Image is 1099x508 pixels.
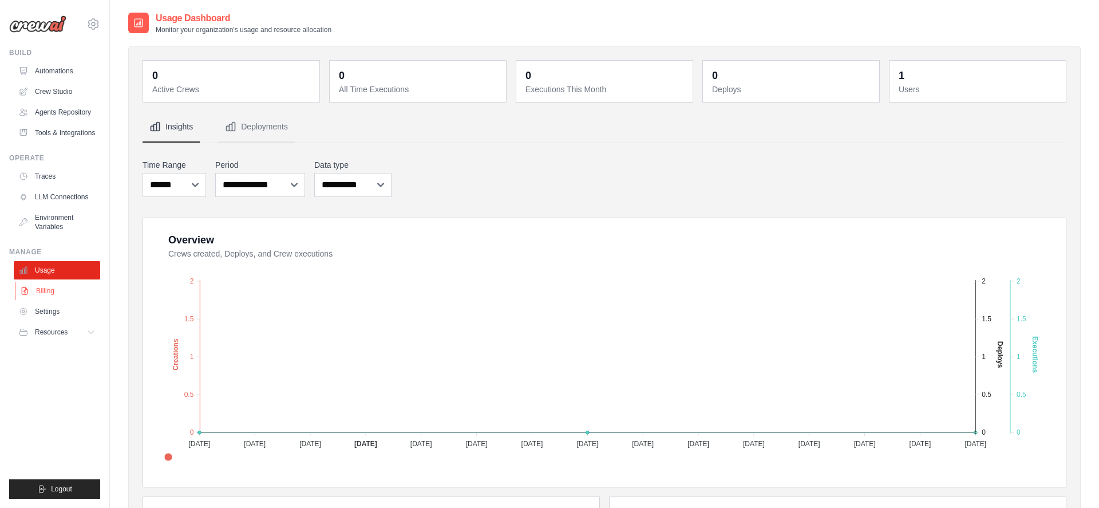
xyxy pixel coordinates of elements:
a: Tools & Integrations [14,124,100,142]
tspan: 0 [1017,428,1021,436]
div: Operate [9,153,100,163]
tspan: [DATE] [743,440,765,448]
tspan: [DATE] [188,440,210,448]
tspan: [DATE] [687,440,709,448]
tspan: 2 [982,277,986,285]
tspan: 1.5 [184,315,194,323]
tspan: 2 [1017,277,1021,285]
h2: Usage Dashboard [156,11,331,25]
a: Crew Studio [14,82,100,101]
div: 0 [525,68,531,84]
button: Logout [9,479,100,499]
img: Logo [9,15,66,33]
div: Build [9,48,100,57]
tspan: [DATE] [798,440,820,448]
button: Insights [143,112,200,143]
label: Time Range [143,159,206,171]
tspan: [DATE] [354,440,377,448]
dt: Users [899,84,1059,95]
tspan: 1.5 [982,315,991,323]
a: Billing [15,282,101,300]
text: Deploys [996,341,1004,368]
tspan: [DATE] [910,440,931,448]
tspan: [DATE] [299,440,321,448]
div: 0 [712,68,718,84]
tspan: [DATE] [521,440,543,448]
div: Manage [9,247,100,257]
text: Creations [172,338,180,371]
dt: Executions This Month [525,84,686,95]
div: 1 [899,68,904,84]
p: Monitor your organization's usage and resource allocation [156,25,331,34]
dt: Deploys [712,84,872,95]
tspan: 1 [190,353,194,361]
dt: Active Crews [152,84,313,95]
tspan: [DATE] [576,440,598,448]
tspan: 0 [982,428,986,436]
tspan: [DATE] [632,440,654,448]
div: Overview [168,232,214,248]
tspan: [DATE] [410,440,432,448]
tspan: 0 [190,428,194,436]
a: LLM Connections [14,188,100,206]
tspan: [DATE] [466,440,488,448]
dt: All Time Executions [339,84,499,95]
tspan: [DATE] [964,440,986,448]
div: 0 [339,68,345,84]
dt: Crews created, Deploys, and Crew executions [168,248,1052,259]
a: Automations [14,62,100,80]
a: Environment Variables [14,208,100,236]
span: Resources [35,328,68,337]
tspan: 2 [190,277,194,285]
div: 0 [152,68,158,84]
button: Resources [14,323,100,341]
a: Traces [14,167,100,186]
label: Data type [314,159,392,171]
tspan: 1 [1017,353,1021,361]
tspan: 0.5 [1017,391,1026,399]
tspan: [DATE] [244,440,266,448]
span: Logout [51,485,72,494]
tspan: 0.5 [982,391,991,399]
a: Settings [14,302,100,321]
a: Agents Repository [14,103,100,121]
a: Usage [14,261,100,279]
button: Deployments [218,112,295,143]
tspan: 0.5 [184,391,194,399]
text: Executions [1031,336,1039,373]
nav: Tabs [143,112,1066,143]
label: Period [215,159,305,171]
tspan: 1.5 [1017,315,1026,323]
tspan: [DATE] [854,440,876,448]
tspan: 1 [982,353,986,361]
